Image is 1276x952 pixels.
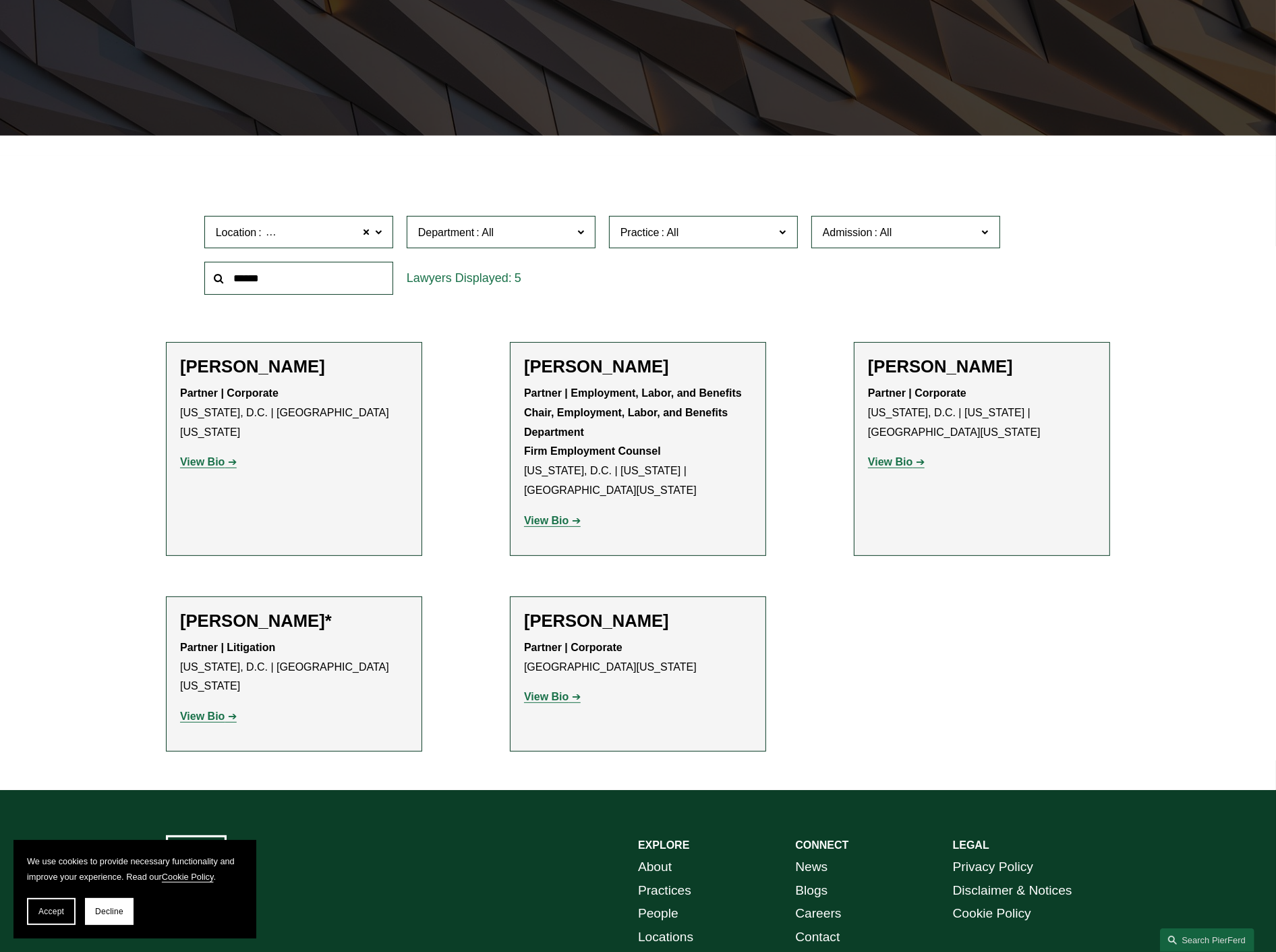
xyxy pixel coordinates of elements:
a: Locations [638,926,693,949]
h2: [PERSON_NAME]* [180,611,408,632]
a: Disclaimer & Notices [953,879,1072,903]
a: People [638,902,678,926]
h2: [PERSON_NAME] [868,356,1096,377]
a: About [638,856,672,879]
a: Cookie Policy [953,902,1031,926]
span: Department [418,227,475,238]
a: Blogs [795,879,828,903]
p: [US_STATE], D.C. | [GEOGRAPHIC_DATA][US_STATE] [180,384,408,442]
strong: CONNECT [795,839,848,851]
strong: Partner | Corporate [868,387,966,399]
strong: View Bio [180,710,225,722]
strong: View Bio [868,456,912,468]
span: Practice [620,227,660,238]
span: Admission [823,227,873,238]
strong: Partner | Corporate [524,642,622,653]
a: View Bio [180,456,237,468]
span: Location [216,227,257,238]
span: 5 [515,271,521,285]
strong: Partner | Corporate [180,387,279,399]
section: Cookie banner [13,840,256,939]
a: View Bio [524,691,581,702]
a: View Bio [868,456,925,468]
h2: [PERSON_NAME] [180,356,408,377]
a: View Bio [524,515,581,526]
span: Decline [95,907,123,916]
strong: View Bio [180,456,225,468]
a: News [795,856,828,879]
span: Accept [38,907,64,916]
button: Accept [27,898,76,925]
a: Search this site [1160,928,1254,952]
h2: [PERSON_NAME] [524,356,752,377]
strong: Partner | Litigation [180,642,275,653]
a: Cookie Policy [162,872,214,882]
a: Practices [638,879,691,903]
h2: [PERSON_NAME] [524,611,752,632]
span: [GEOGRAPHIC_DATA][US_STATE] [264,224,436,242]
p: [US_STATE], D.C. | [US_STATE] | [GEOGRAPHIC_DATA][US_STATE] [868,384,1096,442]
strong: View Bio [524,691,569,702]
p: [GEOGRAPHIC_DATA][US_STATE] [524,638,752,677]
p: We use cookies to provide necessary functionality and improve your experience. Read our . [27,853,243,885]
strong: LEGAL [953,839,989,851]
button: Decline [85,898,134,925]
strong: Partner | Employment, Labor, and Benefits Chair, Employment, Labor, and Benefits Department Firm ... [524,387,742,457]
a: Contact [795,926,840,949]
p: [US_STATE], D.C. | [US_STATE] | [GEOGRAPHIC_DATA][US_STATE] [524,384,752,501]
a: Privacy Policy [953,856,1033,879]
p: [US_STATE], D.C. | [GEOGRAPHIC_DATA][US_STATE] [180,638,408,696]
a: View Bio [180,710,237,722]
strong: View Bio [524,515,569,526]
strong: EXPLORE [638,839,689,851]
a: Careers [795,902,841,926]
